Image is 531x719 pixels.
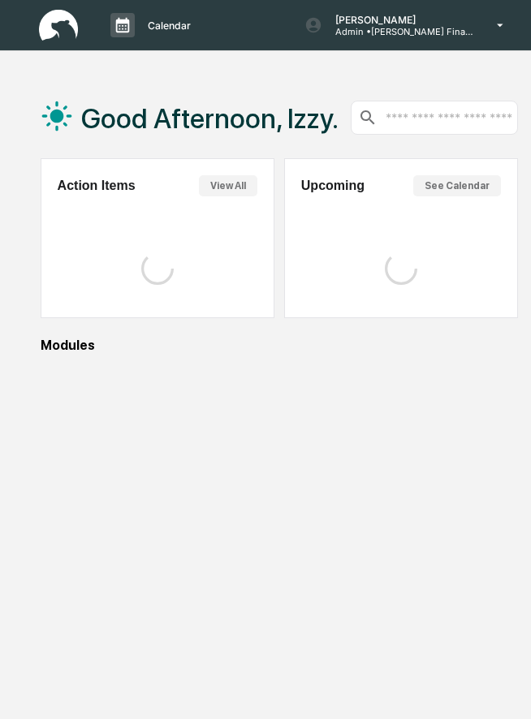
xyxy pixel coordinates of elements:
[199,175,257,196] button: View All
[301,179,365,193] h2: Upcoming
[322,26,473,37] p: Admin • [PERSON_NAME] Financial
[322,14,473,26] p: [PERSON_NAME]
[39,10,78,41] img: logo
[413,175,501,196] button: See Calendar
[41,338,519,353] div: Modules
[135,19,199,32] p: Calendar
[58,179,136,193] h2: Action Items
[81,102,339,135] h1: Good Afternoon, Izzy.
